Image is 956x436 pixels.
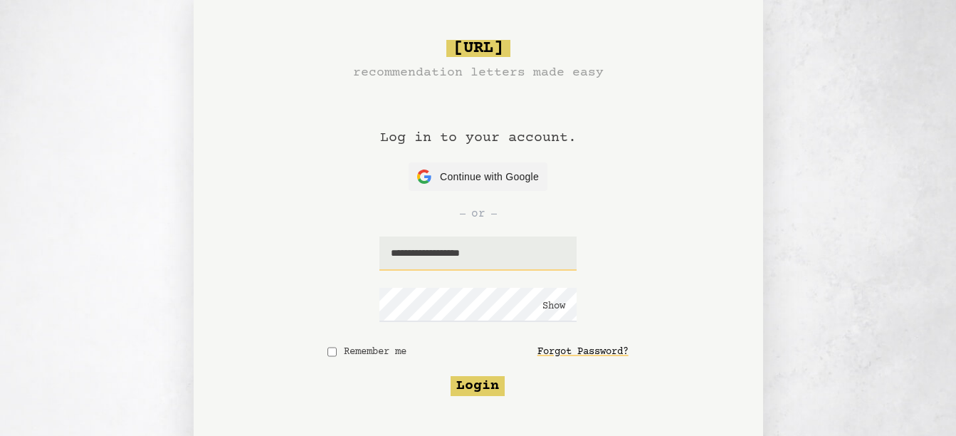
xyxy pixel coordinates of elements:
h3: recommendation letters made easy [353,63,604,83]
h1: Log in to your account. [380,83,577,162]
label: Remember me [342,345,407,359]
button: Login [451,376,505,396]
span: [URL] [446,40,510,57]
button: Continue with Google [409,162,547,191]
a: Forgot Password? [537,339,629,365]
span: Continue with Google [440,170,539,185]
button: Show [542,299,565,313]
span: or [471,205,485,222]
